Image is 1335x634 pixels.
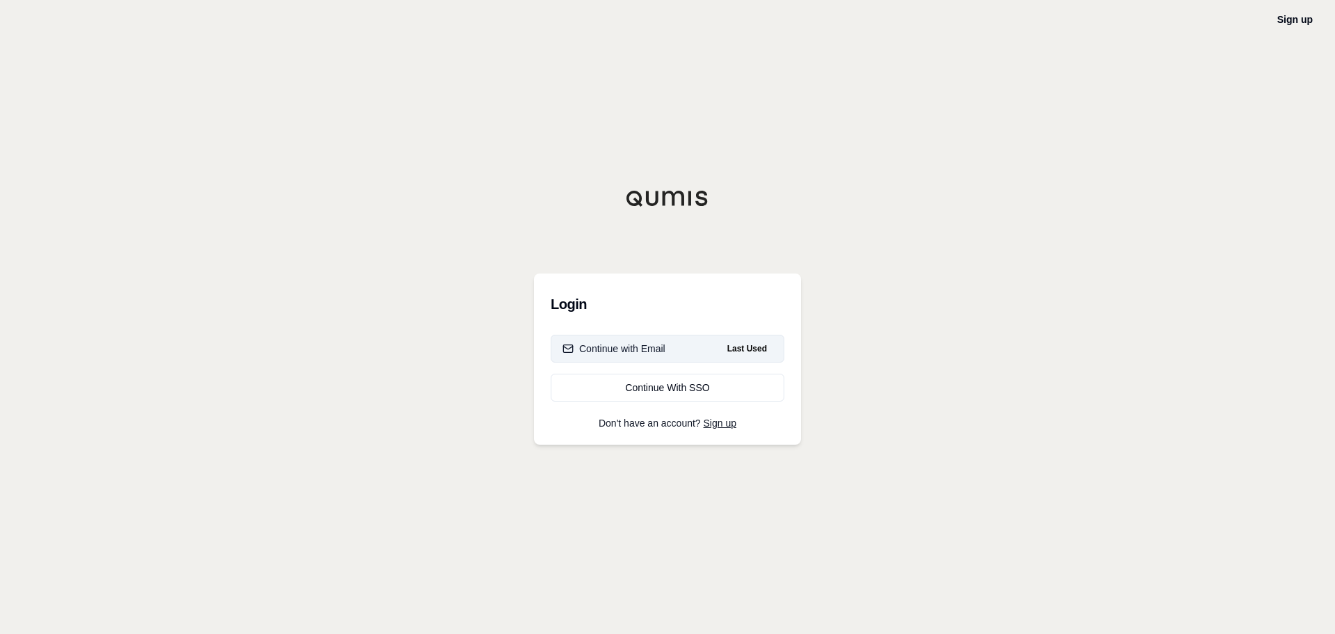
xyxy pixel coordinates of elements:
[563,342,665,356] div: Continue with Email
[626,190,709,207] img: Qumis
[722,340,772,357] span: Last Used
[704,418,736,429] a: Sign up
[1277,14,1313,25] a: Sign up
[551,418,784,428] p: Don't have an account?
[551,374,784,402] a: Continue With SSO
[551,335,784,363] button: Continue with EmailLast Used
[563,381,772,395] div: Continue With SSO
[551,290,784,318] h3: Login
